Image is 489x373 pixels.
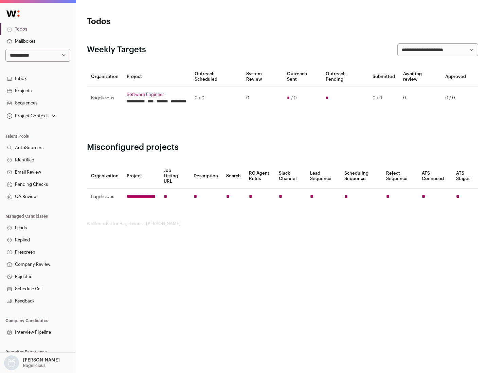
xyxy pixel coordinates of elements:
[418,164,452,189] th: ATS Conneced
[275,164,306,189] th: Slack Channel
[191,67,242,86] th: Outreach Scheduled
[441,67,470,86] th: Approved
[5,111,57,121] button: Open dropdown
[340,164,382,189] th: Scheduling Sequence
[452,164,478,189] th: ATS Stages
[3,7,23,20] img: Wellfound
[368,67,399,86] th: Submitted
[87,44,146,55] h2: Weekly Targets
[127,92,186,97] a: Software Engineer
[87,16,217,27] h1: Todos
[322,67,368,86] th: Outreach Pending
[191,86,242,110] td: 0 / 0
[87,164,123,189] th: Organization
[245,164,274,189] th: RC Agent Rules
[87,221,478,227] footer: wellfound:ai for Bagelicious - [PERSON_NAME]
[3,355,61,370] button: Open dropdown
[4,355,19,370] img: nopic.png
[23,363,46,368] p: Bagelicious
[87,86,123,110] td: Bagelicious
[87,189,123,205] td: Bagelicious
[306,164,340,189] th: Lead Sequence
[441,86,470,110] td: 0 / 0
[87,67,123,86] th: Organization
[222,164,245,189] th: Search
[242,86,283,110] td: 0
[189,164,222,189] th: Description
[123,67,191,86] th: Project
[123,164,160,189] th: Project
[160,164,189,189] th: Job Listing URL
[399,86,441,110] td: 0
[242,67,283,86] th: System Review
[399,67,441,86] th: Awaiting review
[87,142,478,153] h2: Misconfigured projects
[23,357,60,363] p: [PERSON_NAME]
[5,113,47,119] div: Project Context
[382,164,418,189] th: Reject Sequence
[368,86,399,110] td: 0 / 6
[283,67,322,86] th: Outreach Sent
[291,95,297,101] span: / 0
